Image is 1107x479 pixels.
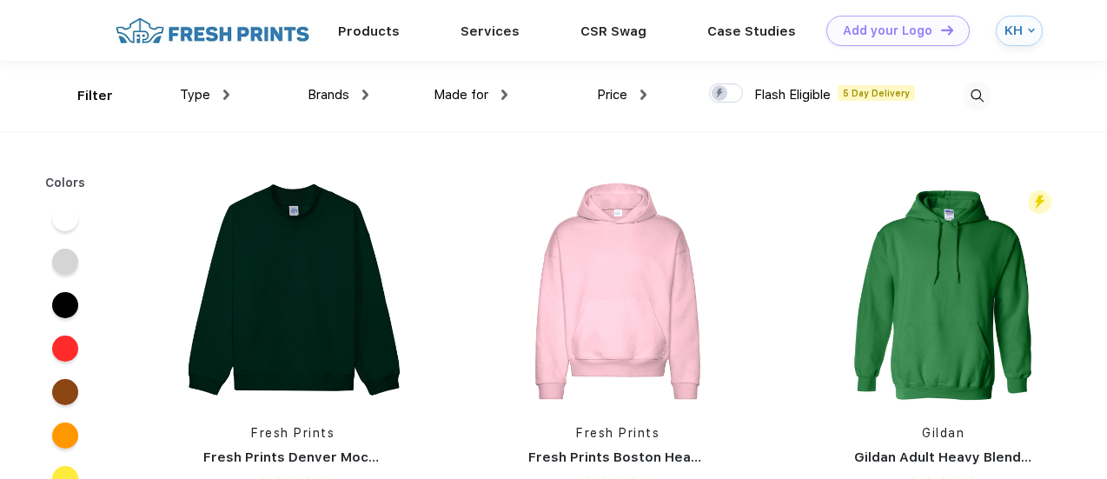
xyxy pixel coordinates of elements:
img: dropdown.png [501,90,507,100]
img: func=resize&h=266 [828,176,1059,407]
div: Filter [77,86,113,106]
img: func=resize&h=266 [502,176,733,407]
div: KH [1004,23,1024,38]
span: Made for [434,87,488,103]
div: Colors [32,174,99,192]
span: Flash Eligible [754,87,831,103]
span: Type [180,87,210,103]
span: 5 Day Delivery [838,85,915,101]
a: Fresh Prints [576,426,660,440]
img: flash_active_toggle.svg [1028,190,1051,214]
a: Products [338,23,400,39]
img: dropdown.png [362,90,368,100]
a: Fresh Prints [251,426,335,440]
span: Price [597,87,627,103]
img: dropdown.png [223,90,229,100]
img: desktop_search.svg [963,82,991,110]
img: fo%20logo%202.webp [110,16,315,46]
a: Gildan [922,426,964,440]
img: arrow_down_blue.svg [1028,27,1035,34]
a: Fresh Prints Denver Mock Neck Heavyweight Sweatshirt [203,449,580,465]
div: Add your Logo [843,23,932,38]
img: dropdown.png [640,90,646,100]
a: Fresh Prints Boston Heavyweight Hoodie [528,449,803,465]
img: func=resize&h=266 [177,176,408,407]
img: DT [941,25,953,35]
a: Services [461,23,520,39]
span: Brands [308,87,349,103]
a: CSR Swag [580,23,646,39]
